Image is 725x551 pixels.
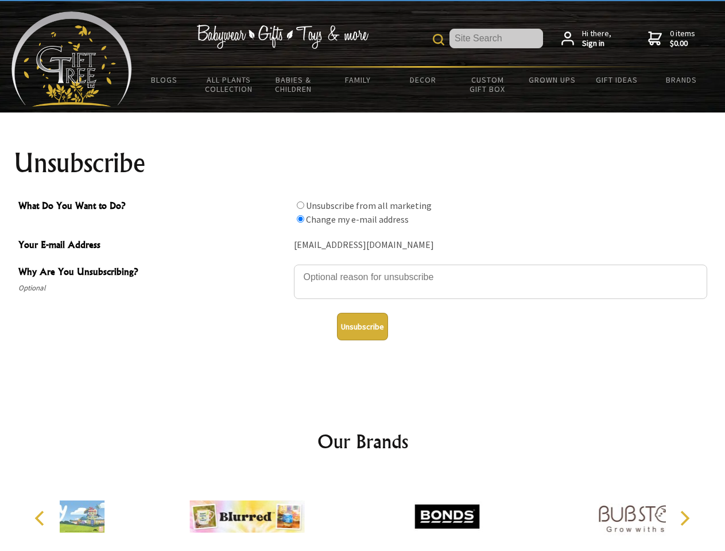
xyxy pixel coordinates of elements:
a: Grown Ups [519,68,584,92]
div: [EMAIL_ADDRESS][DOMAIN_NAME] [294,236,707,254]
span: Why Are You Unsubscribing? [18,265,288,281]
span: Your E-mail Address [18,238,288,254]
a: 0 items$0.00 [648,29,695,49]
h2: Our Brands [23,428,703,455]
label: Change my e-mail address [306,214,409,225]
img: product search [433,34,444,45]
a: Babies & Children [261,68,326,101]
a: Family [326,68,391,92]
a: BLOGS [132,68,197,92]
img: Babywear - Gifts - Toys & more [196,25,369,49]
span: What Do You Want to Do? [18,199,288,215]
input: What Do You Want to Do? [297,215,304,223]
span: 0 items [670,28,695,49]
textarea: Why Are You Unsubscribing? [294,265,707,299]
button: Previous [29,506,54,531]
span: Optional [18,281,288,295]
button: Unsubscribe [337,313,388,340]
label: Unsubscribe from all marketing [306,200,432,211]
a: All Plants Collection [197,68,262,101]
a: Gift Ideas [584,68,649,92]
a: Brands [649,68,714,92]
img: Babyware - Gifts - Toys and more... [11,11,132,107]
strong: $0.00 [670,38,695,49]
a: Custom Gift Box [455,68,520,101]
button: Next [672,506,697,531]
strong: Sign in [582,38,611,49]
h1: Unsubscribe [14,149,712,177]
a: Decor [390,68,455,92]
input: What Do You Want to Do? [297,201,304,209]
input: Site Search [449,29,543,48]
a: Hi there,Sign in [561,29,611,49]
span: Hi there, [582,29,611,49]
